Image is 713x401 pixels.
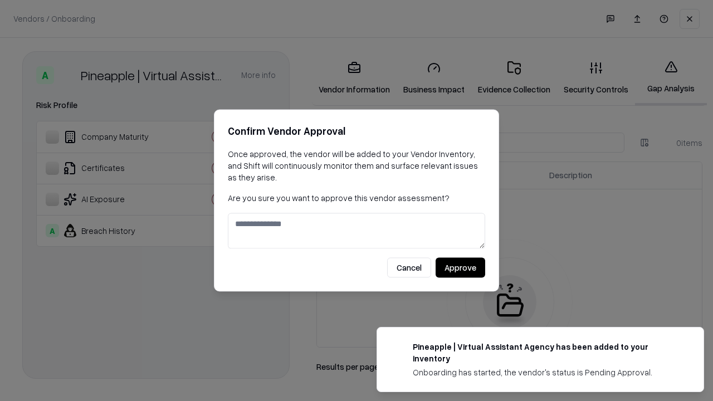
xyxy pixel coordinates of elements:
p: Are you sure you want to approve this vendor assessment? [228,192,485,204]
button: Cancel [387,258,431,278]
button: Approve [436,258,485,278]
div: Pineapple | Virtual Assistant Agency has been added to your inventory [413,341,677,364]
h2: Confirm Vendor Approval [228,123,485,139]
p: Once approved, the vendor will be added to your Vendor Inventory, and Shift will continuously mon... [228,148,485,183]
img: trypineapple.com [390,341,404,354]
div: Onboarding has started, the vendor's status is Pending Approval. [413,366,677,378]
